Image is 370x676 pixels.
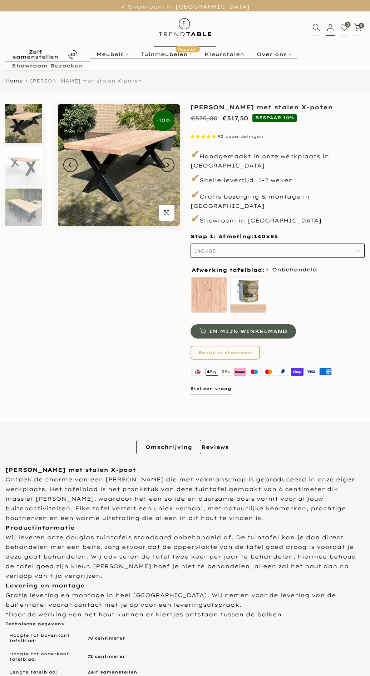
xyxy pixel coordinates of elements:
p: Showroom in [GEOGRAPHIC_DATA] [191,211,365,226]
img: google pay [219,367,233,377]
p: Gratis bezorging & montage in [GEOGRAPHIC_DATA] [191,187,365,210]
span: Afwerking tafelblad: [192,267,268,272]
a: TuinmeubelenPopulair [134,50,198,59]
span: ✔ [191,171,199,185]
button: Next [160,158,174,172]
img: visa [304,367,319,377]
b: Zelf samenstellen [12,49,59,59]
span: Populair [176,46,200,52]
p: Gratis levering en montage in heel [GEOGRAPHIC_DATA]. Wij nemen voor de levering van de buitentaf... [5,590,365,610]
span: ✔ [191,147,199,161]
p: Snelle levertijd: 1–2 weken [191,171,365,186]
img: Rechthoekige douglas tuintafel met stalen X-poten [5,104,42,143]
strong: Levering en montage [5,582,85,589]
h1: [PERSON_NAME] met stalen X-poten [191,104,365,110]
strong: Technische gegevens [5,621,64,626]
img: master [262,367,276,377]
strong: 72 centimeter [88,654,125,659]
strong: [PERSON_NAME] met stalen X-poot [5,466,136,473]
a: Over ons [250,50,297,59]
span: Hoogte tot onderkant tafelblad: [9,651,69,662]
span: Stap 1: Afmeting: [191,233,278,240]
a: 0 [340,24,348,35]
span: 0 [359,23,364,28]
img: Rechthoekige douglas tuintafel met zwarte stalen X-poten [5,146,42,185]
strong: Zelf samenstellen [88,670,137,675]
span: 4.87 stars [191,134,218,139]
iframe: toggle-frame [1,640,36,675]
button: 140x85 [191,244,365,258]
a: Kleurstalen [198,50,250,59]
img: ideal [191,367,205,377]
span: BESPAAR 10% [252,114,297,122]
strong: 78 centimeter [88,636,125,641]
ins: €517,50 [222,114,248,123]
a: Bekijk in showroom [191,346,260,360]
img: trend-table [154,11,216,43]
a: Meubels [90,50,134,59]
a: Reviews [192,440,238,454]
span: [PERSON_NAME] met stalen X-poten [30,78,142,84]
span: 140x85 [194,248,216,254]
a: Stel een vraag [191,386,231,395]
span: ✔ [191,188,199,201]
a: 0 [354,24,362,35]
span: 0 [345,22,350,27]
span: ✔ [191,212,199,225]
a: Zelf samenstellen [5,47,90,61]
p: ✔ Showroom in [GEOGRAPHIC_DATA] [9,2,361,11]
img: american express [319,367,333,377]
strong: Productinformatie [5,524,75,531]
img: Rechthoekige douglas tuintafel met stalen X-poten [58,104,180,226]
button: In mijn winkelmand [191,324,296,339]
span: Ontdek de charme van een [PERSON_NAME] die met vakmanschap is geproduceerd in onze eigen werkplaa... [5,476,356,521]
a: Omschrijving [136,440,201,454]
b: Showroom Bezoeken [12,63,83,68]
span: Hoogte tot bovenkant tafelblad: [9,633,70,643]
span: 140x85 [254,233,278,240]
span: In mijn winkelmand [209,329,287,334]
a: Showroom Bezoeken [5,61,89,70]
span: 92 beoordelingen [218,134,263,139]
del: €575,00 [191,115,218,122]
button: Previous [63,158,78,172]
img: shopify pay [290,367,304,377]
a: Home [5,79,23,87]
img: maestro [247,367,262,377]
img: klarna [233,367,247,377]
img: paypal [276,367,290,377]
p: Handgemaakt in onze werkplaats in [GEOGRAPHIC_DATA] [191,147,365,169]
span: Onbehandeld [272,265,317,275]
p: Wij leveren onze douglas tuintafels standaard onbehandeld af. De tuintafel kan je dan direct beha... [5,532,365,581]
img: apple pay [204,367,219,377]
p: *Door de werking van het hout kunnen er kiertjes ontstaan tussen de balken [5,610,365,619]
